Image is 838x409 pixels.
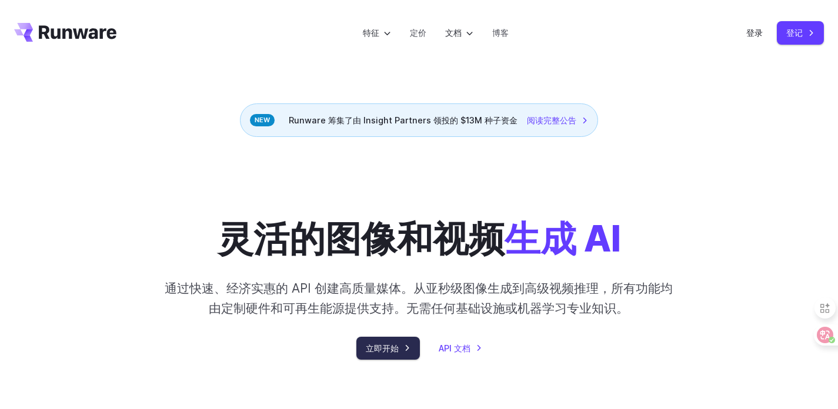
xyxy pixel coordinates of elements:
font: 登录 [746,28,763,38]
font: 立即开始 [366,343,399,353]
a: 博客 [492,26,509,39]
font: Runware 筹集了由 Insight Partners 领投的 $13M 种子资金 [289,115,518,125]
font: 生成 AI [505,217,621,260]
a: 阅读完整公告 [527,113,588,127]
font: 特征 [363,28,379,38]
a: 立即开始 [356,337,420,360]
a: 登记 [777,21,824,44]
font: 通过快速、经济实惠的 API 创建高质量媒体。从亚秒级图像生成到高级视频推理，所有功能均由定制硬件和可再生能源提供支持。无需任何基础设施或机器学习专业知识。 [165,281,673,315]
font: API 文档 [439,343,470,353]
a: 定价 [410,26,426,39]
font: 定价 [410,28,426,38]
a: API 文档 [439,341,482,355]
font: 阅读完整公告 [527,115,576,125]
font: 登记 [786,28,803,38]
a: 前往 / [14,23,116,42]
a: 登录 [746,26,763,39]
font: 灵活的图像和视频 [218,217,505,260]
font: 博客 [492,28,509,38]
font: 文档 [445,28,462,38]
